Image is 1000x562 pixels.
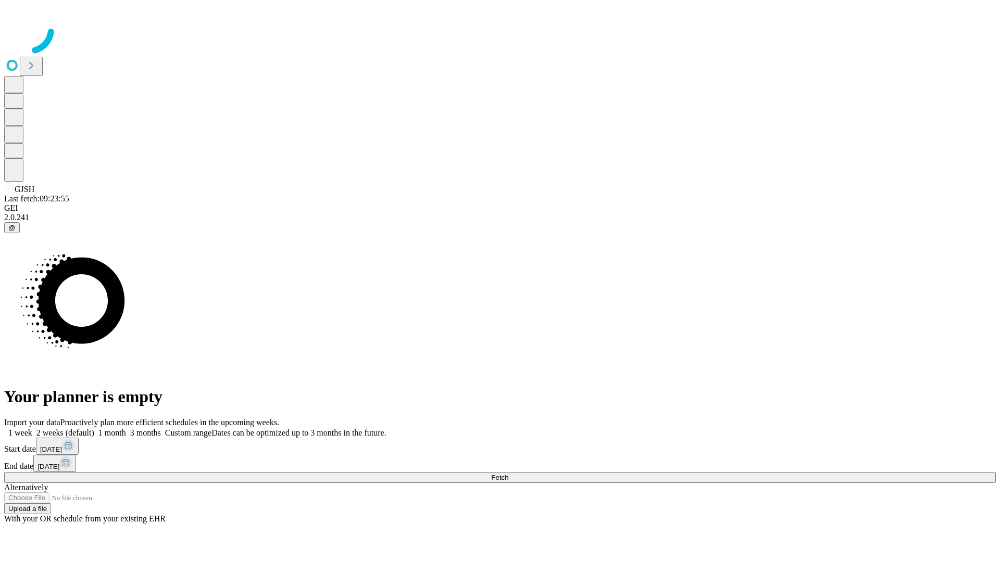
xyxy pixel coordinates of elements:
[4,203,996,213] div: GEI
[8,224,16,232] span: @
[4,455,996,472] div: End date
[4,483,48,492] span: Alternatively
[60,418,279,427] span: Proactively plan more efficient schedules in the upcoming weeks.
[4,438,996,455] div: Start date
[36,438,79,455] button: [DATE]
[4,503,51,514] button: Upload a file
[33,455,76,472] button: [DATE]
[4,514,166,523] span: With your OR schedule from your existing EHR
[4,222,20,233] button: @
[4,472,996,483] button: Fetch
[165,428,211,437] span: Custom range
[130,428,161,437] span: 3 months
[4,194,69,203] span: Last fetch: 09:23:55
[98,428,126,437] span: 1 month
[15,185,34,194] span: GJSH
[36,428,94,437] span: 2 weeks (default)
[8,428,32,437] span: 1 week
[491,474,508,481] span: Fetch
[37,463,59,470] span: [DATE]
[211,428,386,437] span: Dates can be optimized up to 3 months in the future.
[4,387,996,406] h1: Your planner is empty
[4,418,60,427] span: Import your data
[4,213,996,222] div: 2.0.241
[40,445,62,453] span: [DATE]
